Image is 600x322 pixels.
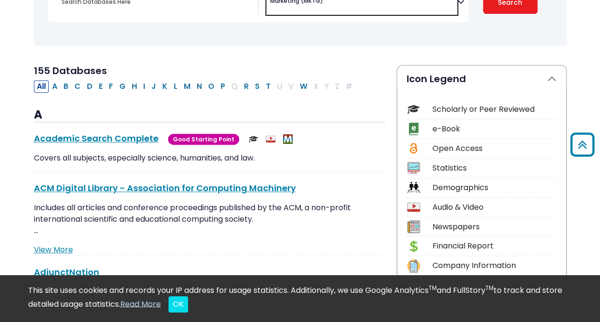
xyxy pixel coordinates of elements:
button: Filter Results E [96,80,105,93]
div: Scholarly or Peer Reviewed [432,104,557,115]
div: Open Access [432,143,557,154]
img: Icon Company Information [407,259,420,272]
img: Icon Financial Report [407,240,420,253]
img: Icon Statistics [407,161,420,174]
a: Read More [120,298,161,309]
button: Close [168,296,188,312]
button: Filter Results K [159,80,170,93]
button: Filter Results D [84,80,95,93]
a: View More [34,244,73,255]
button: Filter Results G [116,80,128,93]
div: Alpha-list to filter by first letter of database name [34,80,356,91]
a: Back to Top [567,137,598,153]
sup: TM [429,284,437,292]
img: Icon Open Access [408,142,420,155]
button: Filter Results W [297,80,310,93]
img: Audio & Video [266,134,275,144]
button: Filter Results H [129,80,140,93]
img: Scholarly or Peer Reviewed [249,134,258,144]
img: Icon Audio & Video [407,201,420,214]
span: Good Starting Point [168,134,239,145]
sup: TM [485,284,494,292]
button: Filter Results A [49,80,60,93]
button: Filter Results M [181,80,193,93]
img: Icon Newspapers [407,220,420,233]
button: Filter Results F [106,80,116,93]
img: Icon Scholarly or Peer Reviewed [407,103,420,116]
button: Filter Results J [148,80,159,93]
h3: A [34,108,385,122]
div: Audio & Video [432,202,557,213]
button: Filter Results R [241,80,252,93]
button: Filter Results I [140,80,148,93]
button: Icon Legend [397,65,566,92]
div: Newspapers [432,221,557,233]
button: All [34,80,49,93]
div: Demographics [432,182,557,193]
p: Covers all subjects, especially science, humanities, and law. [34,152,385,164]
button: Filter Results P [218,80,228,93]
a: Academic Search Complete [34,132,158,144]
button: Filter Results B [61,80,71,93]
div: e-Book [432,123,557,135]
div: Statistics [432,162,557,174]
button: Filter Results C [72,80,84,93]
p: Includes all articles and conference proceedings published by the ACM, a non-profit international... [34,202,385,236]
a: AdjunctNation [34,266,99,278]
img: Icon e-Book [407,122,420,135]
button: Filter Results L [171,80,180,93]
div: Company Information [432,260,557,271]
div: Financial Report [432,240,557,252]
button: Filter Results T [263,80,274,93]
div: This site uses cookies and records your IP address for usage statistics. Additionally, we use Goo... [28,285,572,312]
button: Filter Results S [252,80,263,93]
button: Filter Results N [194,80,205,93]
img: Icon Demographics [407,181,420,194]
span: 155 Databases [34,64,107,77]
img: MeL (Michigan electronic Library) [283,134,293,144]
button: Filter Results O [205,80,217,93]
a: ACM Digital Library - Association for Computing Machinery [34,182,296,194]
